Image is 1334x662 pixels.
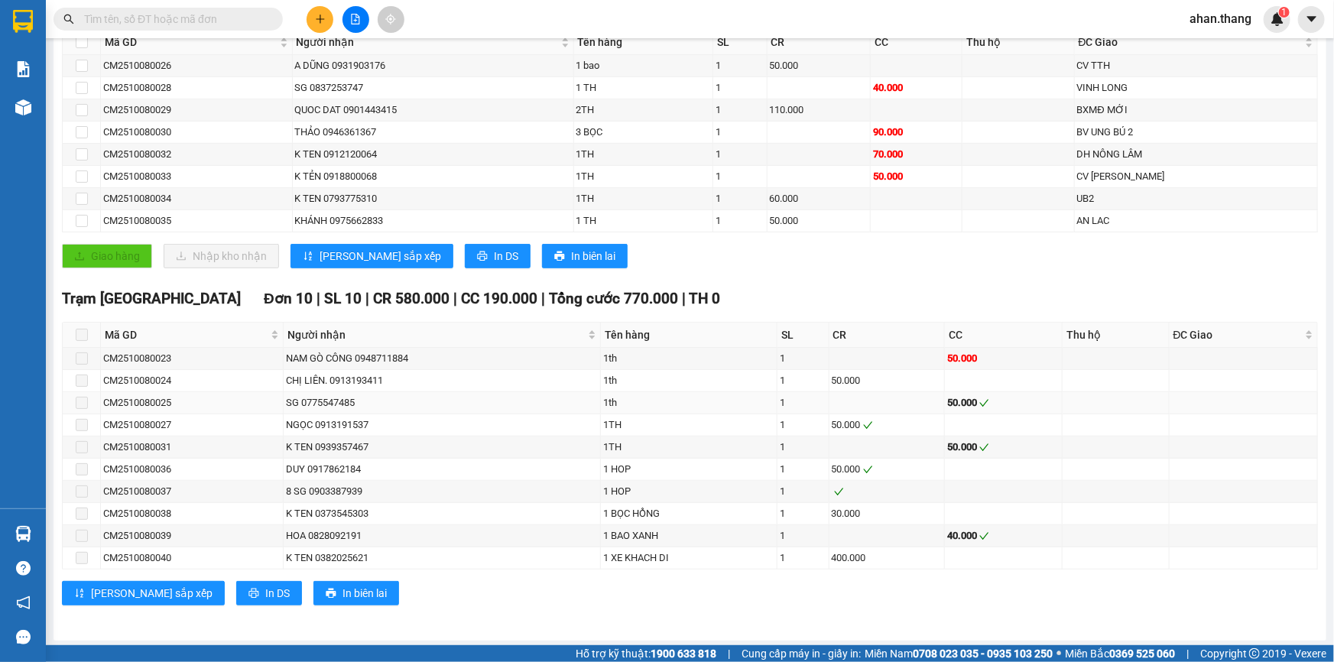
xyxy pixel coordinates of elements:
[1279,7,1290,18] sup: 1
[603,550,774,566] div: 1 XE KHACH DI
[1056,651,1061,657] span: ⚪️
[295,102,571,118] div: QUOC DAT 0901443415
[286,417,598,433] div: NGỌC 0913191537
[350,14,361,24] span: file-add
[461,290,537,307] span: CC 190.000
[313,581,399,605] button: printerIn biên lai
[690,290,721,307] span: TH 0
[780,528,826,544] div: 1
[101,392,284,414] td: CM2510080025
[873,147,959,162] div: 70.000
[13,10,33,33] img: logo-vxr
[103,102,290,118] div: CM2510080029
[1271,12,1284,26] img: icon-new-feature
[1065,645,1175,662] span: Miền Bắc
[101,414,284,436] td: CM2510080027
[101,210,293,232] td: CM2510080035
[297,34,558,50] span: Người nhận
[101,188,293,210] td: CM2510080034
[307,6,333,33] button: plus
[287,326,585,343] span: Người nhận
[385,14,396,24] span: aim
[576,58,711,73] div: 1 bao
[571,248,615,264] span: In biên lai
[1077,58,1315,73] div: CV TTH
[716,125,764,140] div: 1
[603,440,774,455] div: 1TH
[453,290,457,307] span: |
[576,125,711,140] div: 3 BỌC
[494,248,518,264] span: In DS
[770,213,868,229] div: 50.000
[541,290,545,307] span: |
[947,440,1060,455] div: 50.000
[1305,12,1319,26] span: caret-down
[103,213,290,229] div: CM2510080035
[103,191,290,206] div: CM2510080034
[780,351,826,366] div: 1
[286,484,598,499] div: 8 SG 0903387939
[1077,125,1315,140] div: BV UNG BÚ 2
[1077,147,1315,162] div: DH NÔNG LÂM
[979,398,989,408] span: check
[603,351,774,366] div: 1th
[603,528,774,544] div: 1 BAO XANH
[15,61,31,77] img: solution-icon
[101,348,284,370] td: CM2510080023
[716,80,764,96] div: 1
[101,99,293,122] td: CM2510080029
[780,550,826,566] div: 1
[716,169,764,184] div: 1
[16,595,31,610] span: notification
[290,244,453,268] button: sort-ascending[PERSON_NAME] sắp xếp
[16,630,31,644] span: message
[101,481,284,503] td: CM2510080037
[1249,648,1260,659] span: copyright
[373,290,450,307] span: CR 580.000
[1077,102,1315,118] div: BXMĐ MỚI
[326,588,336,600] span: printer
[477,251,488,263] span: printer
[716,147,764,162] div: 1
[554,251,565,263] span: printer
[101,122,293,144] td: CM2510080030
[728,645,730,662] span: |
[1079,34,1302,50] span: ĐC Giao
[947,395,1060,411] div: 50.000
[742,645,861,662] span: Cung cấp máy in - giấy in:
[780,506,826,521] div: 1
[603,373,774,388] div: 1th
[576,147,711,162] div: 1TH
[101,503,284,525] td: CM2510080038
[1077,80,1315,96] div: VINH LONG
[1077,213,1315,229] div: AN LAC
[651,647,716,660] strong: 1900 633 818
[465,244,531,268] button: printerIn DS
[947,351,1060,366] div: 50.000
[236,581,302,605] button: printerIn DS
[84,11,265,28] input: Tìm tên, số ĐT hoặc mã đơn
[1186,645,1189,662] span: |
[576,102,711,118] div: 2TH
[342,585,387,602] span: In biên lai
[286,351,598,366] div: NAM GÒ CÔNG 0948711884
[682,290,686,307] span: |
[770,58,868,73] div: 50.000
[103,440,281,455] div: CM2510080031
[248,588,259,600] span: printer
[378,6,404,33] button: aim
[716,213,764,229] div: 1
[286,528,598,544] div: HOA 0828092191
[264,290,313,307] span: Đơn 10
[603,395,774,411] div: 1th
[63,14,74,24] span: search
[103,528,281,544] div: CM2510080039
[62,290,241,307] span: Trạm [GEOGRAPHIC_DATA]
[780,395,826,411] div: 1
[101,144,293,166] td: CM2510080032
[103,373,281,388] div: CM2510080024
[286,462,598,477] div: DUY 0917862184
[295,58,571,73] div: A DŨNG 0931903176
[365,290,369,307] span: |
[303,251,313,263] span: sort-ascending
